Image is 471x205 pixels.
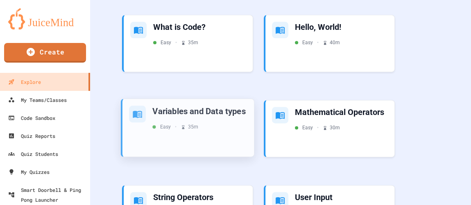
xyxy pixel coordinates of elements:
[317,39,319,46] span: •
[175,39,177,46] span: •
[153,22,246,32] div: What is Code?
[153,192,246,203] div: String Operators
[175,123,177,131] span: •
[295,107,388,117] div: Mathematical Operators
[8,131,55,141] div: Quiz Reports
[8,149,58,159] div: Quiz Students
[152,123,198,131] div: Easy 35 m
[8,77,41,87] div: Explore
[8,8,82,29] img: logo-orange.svg
[295,124,340,131] div: Easy 30 m
[8,113,55,123] div: Code Sandbox
[153,39,198,46] div: Easy 35 m
[8,185,87,205] div: Smart Doorbell & Ping Pong Launcher
[295,22,388,32] div: Hello, World!
[8,95,67,105] div: My Teams/Classes
[317,124,319,131] span: •
[4,43,86,63] a: Create
[152,106,247,117] div: Variables and Data types
[8,167,50,177] div: My Quizzes
[295,39,340,46] div: Easy 40 m
[295,192,388,203] div: User Input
